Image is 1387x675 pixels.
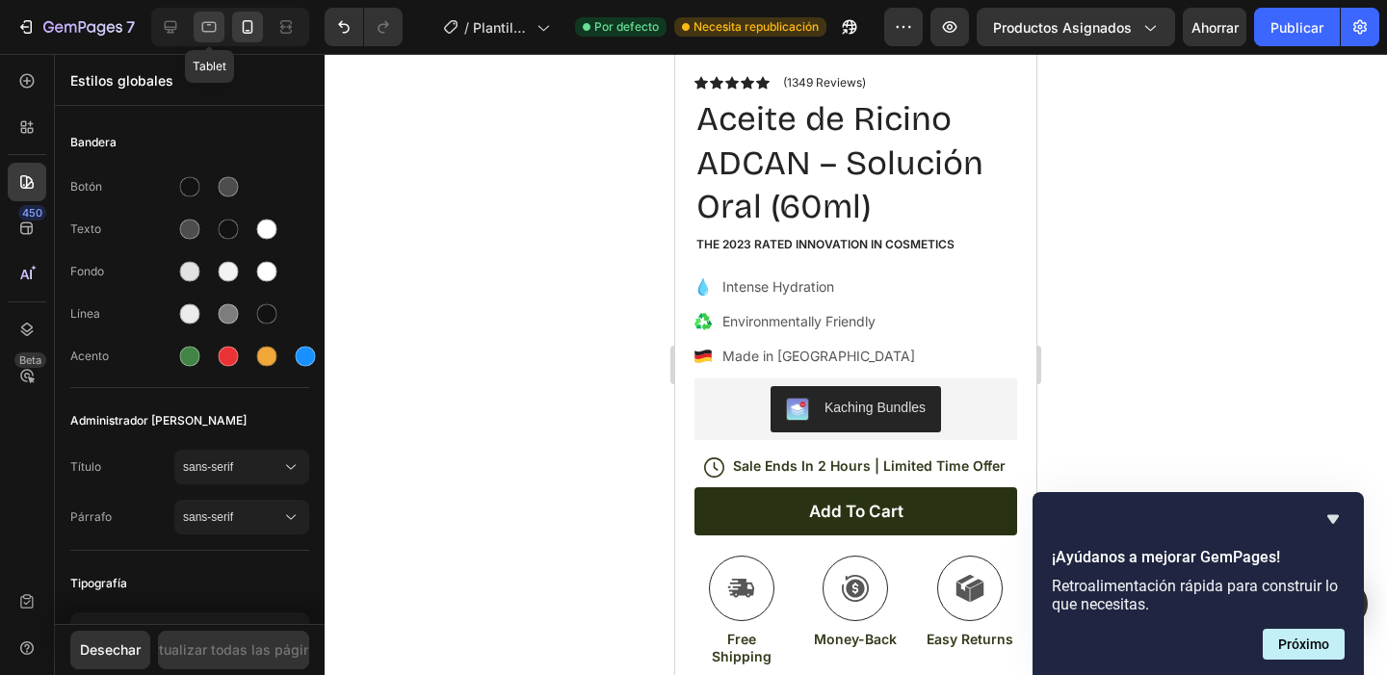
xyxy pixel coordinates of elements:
iframe: Área de diseño [675,54,1036,675]
button: sans-serif [174,500,309,534]
button: Actualizar todas las páginas [158,631,309,669]
h2: ¡Ayúdanos a mejorar GemPages! [1052,546,1345,569]
font: Bandera [70,135,117,149]
font: Línea [70,306,100,321]
button: Siguiente pregunta [1263,629,1345,660]
font: Retroalimentación rápida para construir lo que necesitas. [1052,577,1338,613]
button: Productos asignados [977,8,1175,46]
div: Deshacer/Rehacer [325,8,403,46]
div: ¡Ayúdanos a mejorar GemPages! [1052,507,1345,660]
font: ¡Ayúdanos a mejorar GemPages! [1052,548,1280,566]
font: Estilos globales [70,72,173,89]
button: 7 [8,8,144,46]
font: sans-serif [183,510,233,524]
font: Plantilla de producto original de Shopify [473,19,529,117]
font: / [464,19,469,36]
font: Ahorrar [1191,19,1239,36]
font: Próximo [1278,636,1329,652]
font: Administrador [PERSON_NAME] [70,413,247,428]
font: 7 [126,17,135,37]
font: 450 [22,206,42,220]
font: Actualizar todas las páginas [142,641,327,658]
font: Beta [19,353,41,367]
font: Título [70,459,101,474]
font: Publicar [1270,19,1323,36]
font: Texto [70,221,101,236]
font: Productos asignados [993,19,1132,36]
font: Desechar [80,641,141,658]
button: Publicar [1254,8,1340,46]
button: Ahorrar [1183,8,1246,46]
button: Desechar [70,631,150,669]
button: sans-serif [174,450,309,484]
button: Ocultar encuesta [1322,507,1345,531]
font: Fondo [70,264,104,278]
font: Párrafo [70,509,112,524]
font: sans-serif [183,460,233,474]
font: Por defecto [594,19,659,34]
font: Botón [70,179,102,194]
font: Tipografía [70,576,127,590]
font: Acento [70,349,109,363]
font: Necesita republicación [693,19,819,34]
